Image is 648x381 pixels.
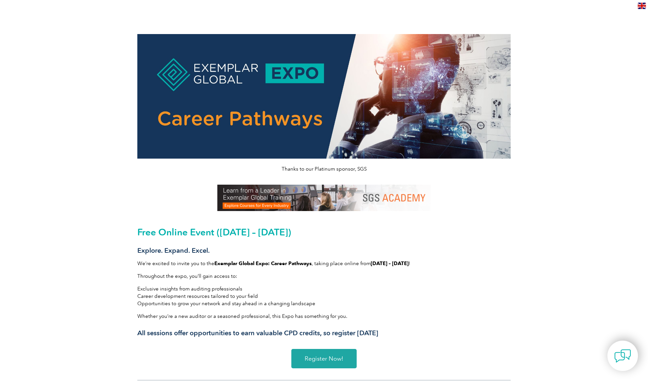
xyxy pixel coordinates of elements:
a: Register Now! [291,349,357,368]
img: en [638,3,646,9]
h2: Free Online Event ([DATE] – [DATE]) [137,227,511,237]
p: Throughout the expo, you’ll gain access to: [137,272,511,280]
li: Opportunities to grow your network and stay ahead in a changing landscape [137,300,511,307]
strong: Exemplar Global Expo: Career Pathways [214,260,312,266]
h3: Explore. Expand. Excel. [137,246,511,255]
strong: [DATE] – [DATE] [371,260,409,266]
img: career pathways [137,34,511,159]
img: SGS [217,185,431,211]
p: We’re excited to invite you to the , taking place online from ! [137,260,511,267]
p: Whether you’re a new auditor or a seasoned professional, this Expo has something for you. [137,313,511,320]
h3: All sessions offer opportunities to earn valuable CPD credits, so register [DATE] [137,329,511,337]
span: Register Now! [305,356,343,362]
li: Exclusive insights from auditing professionals [137,285,511,293]
li: Career development resources tailored to your field [137,293,511,300]
p: Thanks to our Platinum sponsor, SGS [137,165,511,173]
img: contact-chat.png [614,348,631,364]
